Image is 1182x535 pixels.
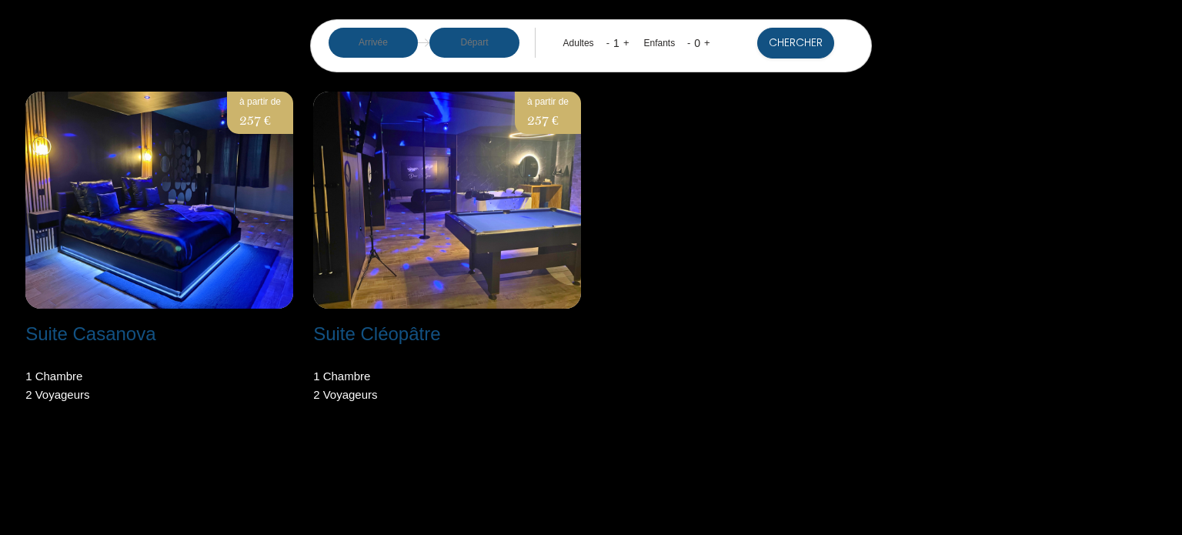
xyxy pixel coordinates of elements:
[239,95,281,109] p: à partir de
[372,388,378,401] span: s
[25,325,155,343] h2: Suite Casanova
[704,37,710,48] a: +
[643,36,680,51] div: Enfants
[606,37,609,48] a: -
[25,386,89,404] p: 2 Voyageur
[329,28,419,58] input: Arrivée
[757,28,834,59] button: Chercher
[623,37,629,48] a: +
[429,28,519,58] input: Départ
[239,109,281,131] p: 257 €
[25,92,293,309] img: rental-image
[25,367,89,386] p: 1 Chambre
[313,367,377,386] p: 1 Chambre
[687,37,690,48] a: -
[609,31,623,55] div: 1
[418,37,429,48] img: guests
[563,36,599,51] div: Adultes
[313,386,377,404] p: 2 Voyageur
[690,31,704,55] div: 0
[313,92,581,309] img: rental-image
[313,325,440,343] h2: Suite Cléopâtre
[527,109,569,131] p: 257 €
[84,388,90,401] span: s
[527,95,569,109] p: à partir de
